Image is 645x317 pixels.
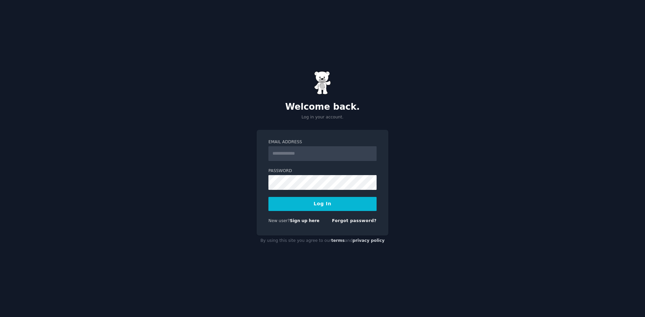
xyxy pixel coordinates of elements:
a: Sign up here [290,218,319,223]
label: Email Address [268,139,377,145]
a: Forgot password? [332,218,377,223]
a: terms [331,238,345,243]
h2: Welcome back. [257,102,388,112]
div: By using this site you agree to our and [257,235,388,246]
img: Gummy Bear [314,71,331,95]
label: Password [268,168,377,174]
p: Log in your account. [257,114,388,120]
span: New user? [268,218,290,223]
a: privacy policy [352,238,385,243]
button: Log In [268,197,377,211]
